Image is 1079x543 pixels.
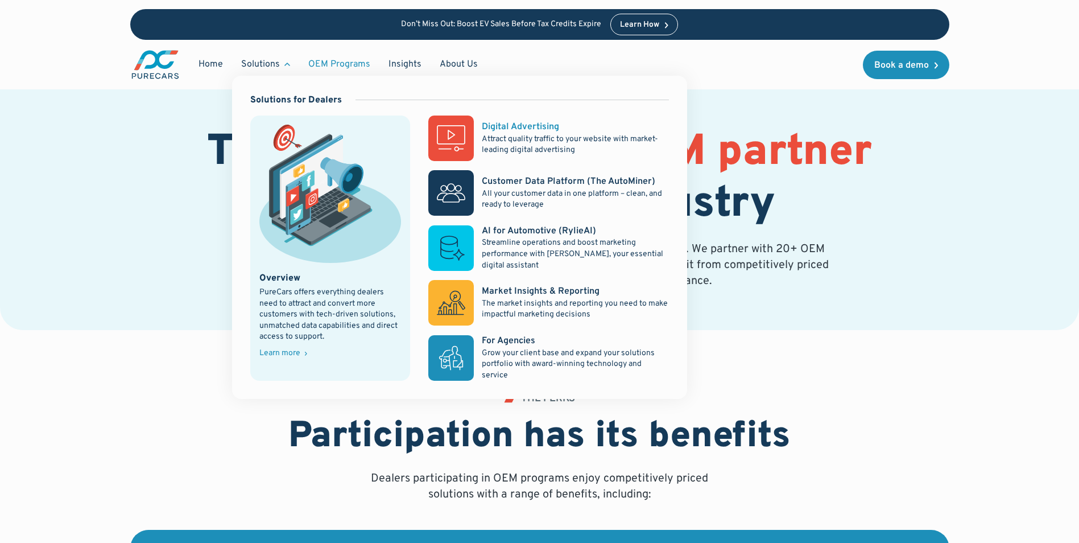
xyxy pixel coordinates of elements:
a: Customer Data Platform (The AutoMiner)All your customer data in one platform – clean, and ready t... [428,170,668,216]
a: AI for Automotive (RylieAI)Streamline operations and boost marketing performance with [PERSON_NAM... [428,225,668,271]
img: marketing illustration showing social media channels and campaigns [259,125,402,262]
div: Solutions [241,58,280,71]
div: Learn How [620,21,659,29]
h2: Participation has its benefits [288,416,791,459]
a: marketing illustration showing social media channels and campaignsOverviewPureCars offers everyth... [250,116,411,381]
a: Learn How [610,14,678,35]
div: Learn more [259,349,300,357]
a: main [130,49,180,80]
div: For Agencies [482,335,535,347]
a: For AgenciesGrow your client base and expand your solutions portfolio with award-winning technolo... [428,335,668,381]
p: All your customer data in one platform – clean, and ready to leverage [482,188,668,211]
p: The market insights and reporting you need to make impactful marketing decisions [482,298,668,320]
div: Market Insights & Reporting [482,285,600,298]
h1: The most extensive in the industry [130,127,949,231]
a: OEM Programs [299,54,379,75]
p: Grow your client base and expand your solutions portfolio with award-winning technology and service [482,348,668,381]
a: Insights [379,54,431,75]
div: Solutions [232,54,299,75]
a: Book a demo [863,51,949,79]
div: Overview [259,272,300,285]
div: AI for Automotive (RylieAI) [482,225,596,237]
a: Market Insights & ReportingThe market insights and reporting you need to make impactful marketing... [428,280,668,326]
p: Streamline operations and boost marketing performance with [PERSON_NAME], your essential digital ... [482,237,668,271]
p: Attract quality traffic to your website with market-leading digital advertising [482,134,668,156]
div: THE PERKS [521,394,575,404]
div: PureCars offers everything dealers need to attract and convert more customers with tech-driven so... [259,287,402,343]
div: Digital Advertising [482,121,559,133]
p: Don’t Miss Out: Boost EV Sales Before Tax Credits Expire [401,20,601,30]
div: Solutions for Dealers [250,94,342,106]
a: Digital AdvertisingAttract quality traffic to your website with market-leading digital advertising [428,116,668,161]
p: Dealers participating in OEM programs enjoy competitively priced solutions with a range of benefi... [367,471,713,503]
nav: Solutions [232,76,687,400]
a: Home [189,54,232,75]
div: Book a demo [874,61,929,70]
a: About Us [431,54,487,75]
div: Customer Data Platform (The AutoMiner) [482,175,655,188]
img: purecars logo [130,49,180,80]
